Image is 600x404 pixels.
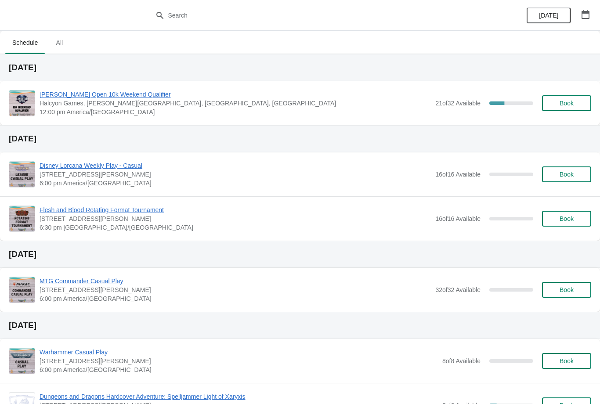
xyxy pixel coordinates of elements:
span: Schedule [5,35,45,50]
h2: [DATE] [9,250,591,259]
button: [DATE] [527,7,571,23]
img: Disney Lorcana Weekly Play - Casual | 2040 Louetta Rd Ste I Spring, TX 77388 | 6:00 pm America/Ch... [9,162,35,187]
button: Book [542,95,591,111]
span: 16 of 16 Available [435,171,481,178]
input: Search [168,7,450,23]
span: [PERSON_NAME] Open 10k Weekend Qualifier [40,90,431,99]
span: 21 of 32 Available [435,100,481,107]
span: 8 of 8 Available [442,357,481,364]
span: Book [560,286,574,293]
span: Disney Lorcana Weekly Play - Casual [40,161,431,170]
button: Book [542,211,591,227]
h2: [DATE] [9,134,591,143]
img: Warhammer Casual Play | 2040 Louetta Rd Ste I Spring, TX 77388 | 6:00 pm America/Chicago [9,348,35,374]
span: Dungeons and Dragons Hardcover Adventure: Spelljammer Light of Xaryxis [40,392,438,401]
h2: [DATE] [9,63,591,72]
span: [STREET_ADDRESS][PERSON_NAME] [40,357,438,365]
span: 6:30 pm [GEOGRAPHIC_DATA]/[GEOGRAPHIC_DATA] [40,223,431,232]
span: 16 of 16 Available [435,215,481,222]
span: Book [560,357,574,364]
span: 12:00 pm America/[GEOGRAPHIC_DATA] [40,108,431,116]
span: Halcyon Games, [PERSON_NAME][GEOGRAPHIC_DATA], [GEOGRAPHIC_DATA], [GEOGRAPHIC_DATA] [40,99,431,108]
span: 32 of 32 Available [435,286,481,293]
span: MTG Commander Casual Play [40,277,431,285]
img: Lonestar Open 10k Weekend Qualifier | Halcyon Games, Louetta Road, Spring, TX, USA | 12:00 pm Ame... [9,90,35,116]
h2: [DATE] [9,321,591,330]
span: 6:00 pm America/[GEOGRAPHIC_DATA] [40,294,431,303]
span: [STREET_ADDRESS][PERSON_NAME] [40,214,431,223]
span: Flesh and Blood Rotating Format Tournament [40,206,431,214]
span: All [48,35,70,50]
img: MTG Commander Casual Play | 2040 Louetta Rd Ste I Spring, TX 77388 | 6:00 pm America/Chicago [9,277,35,303]
button: Book [542,353,591,369]
span: [STREET_ADDRESS][PERSON_NAME] [40,170,431,179]
span: 6:00 pm America/[GEOGRAPHIC_DATA] [40,179,431,188]
span: [DATE] [539,12,558,19]
img: Flesh and Blood Rotating Format Tournament | 2040 Louetta Rd Ste I Spring, TX 77388 | 6:30 pm Ame... [9,206,35,231]
span: Book [560,100,574,107]
span: [STREET_ADDRESS][PERSON_NAME] [40,285,431,294]
span: 6:00 pm America/[GEOGRAPHIC_DATA] [40,365,438,374]
span: Warhammer Casual Play [40,348,438,357]
span: Book [560,171,574,178]
button: Book [542,166,591,182]
span: Book [560,215,574,222]
button: Book [542,282,591,298]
